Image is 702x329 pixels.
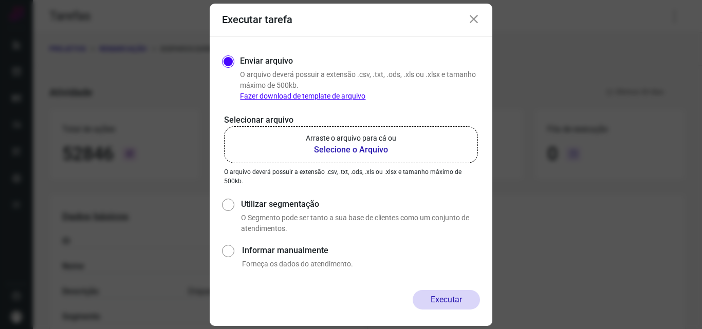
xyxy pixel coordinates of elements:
b: Selecione o Arquivo [306,144,396,156]
p: Forneça os dados do atendimento. [242,259,480,269]
a: Fazer download de template de arquivo [240,92,365,100]
label: Enviar arquivo [240,55,293,67]
p: O Segmento pode ser tanto a sua base de clientes como um conjunto de atendimentos. [241,212,480,234]
p: Arraste o arquivo para cá ou [306,133,396,144]
p: O arquivo deverá possuir a extensão .csv, .txt, .ods, .xls ou .xlsx e tamanho máximo de 500kb. [240,69,480,102]
button: Executar [413,290,480,309]
p: Selecionar arquivo [224,114,478,126]
p: O arquivo deverá possuir a extensão .csv, .txt, .ods, .xls ou .xlsx e tamanho máximo de 500kb. [224,167,478,186]
h3: Executar tarefa [222,13,292,26]
label: Informar manualmente [242,244,480,257]
label: Utilizar segmentação [241,198,480,210]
